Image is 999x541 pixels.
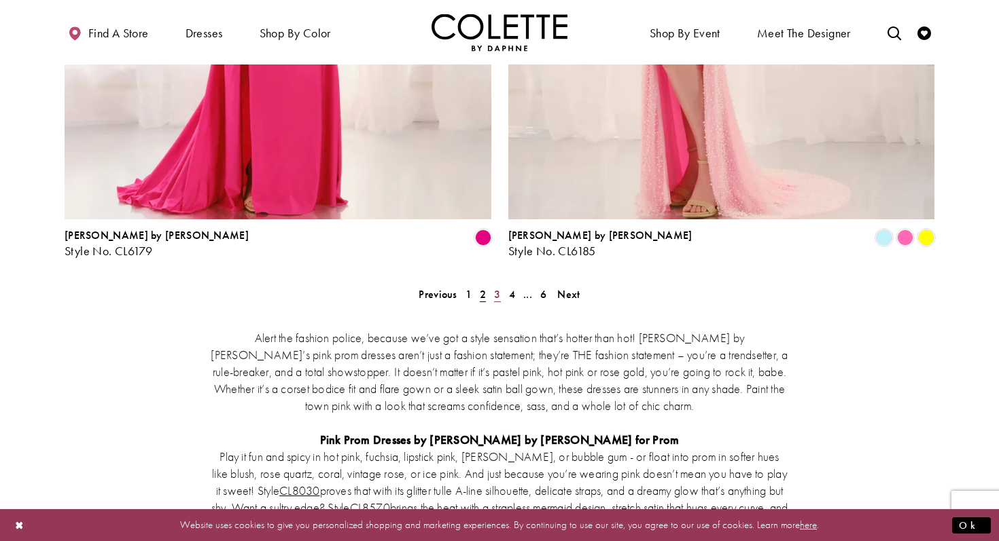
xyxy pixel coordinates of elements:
[557,287,580,301] span: Next
[466,287,472,301] span: 1
[646,14,724,51] span: Shop By Event
[476,284,490,304] span: Current page
[540,287,546,301] span: 6
[461,284,476,304] a: 1
[260,26,331,40] span: Shop by color
[279,483,319,498] a: CL8030
[523,287,532,301] span: ...
[256,14,334,51] span: Shop by color
[350,500,390,515] a: CL8570
[505,284,519,304] a: 4
[553,284,584,304] a: Next Page
[876,229,892,246] i: Light Blue
[757,26,851,40] span: Meet the designer
[508,228,693,242] span: [PERSON_NAME] by [PERSON_NAME]
[320,432,680,447] strong: Pink Prom Dresses by [PERSON_NAME] by [PERSON_NAME] for Prom
[754,14,854,51] a: Meet the designer
[897,229,913,246] i: Pink
[432,14,567,51] a: Visit Home Page
[65,243,152,259] span: Style No. CL6179
[65,228,249,242] span: [PERSON_NAME] by [PERSON_NAME]
[480,287,486,301] span: 2
[490,284,504,304] a: 3
[8,513,31,537] button: Close Dialog
[884,14,905,51] a: Toggle search
[419,287,457,301] span: Previous
[918,229,934,246] i: Yellow
[65,14,152,51] a: Find a store
[914,14,934,51] a: Check Wishlist
[88,26,149,40] span: Find a store
[508,229,693,258] div: Colette by Daphne Style No. CL6185
[508,243,596,259] span: Style No. CL6185
[186,26,223,40] span: Dresses
[509,287,515,301] span: 4
[800,518,817,531] a: here
[650,26,720,40] span: Shop By Event
[475,229,491,246] i: Lipstick Pink
[415,284,461,304] a: Prev Page
[432,14,567,51] img: Colette by Daphne
[952,517,991,534] button: Submit Dialog
[211,448,788,533] p: Play it fun and spicy in hot pink, fuchsia, lipstick pink, [PERSON_NAME], or bubble gum - or floa...
[182,14,226,51] span: Dresses
[211,329,788,414] p: Alert the fashion police, because we’ve got a style sensation that’s hotter than hot! [PERSON_NAM...
[65,229,249,258] div: Colette by Daphne Style No. CL6179
[536,284,550,304] a: 6
[494,287,500,301] span: 3
[98,516,901,534] p: Website uses cookies to give you personalized shopping and marketing experiences. By continuing t...
[519,284,536,304] a: ...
